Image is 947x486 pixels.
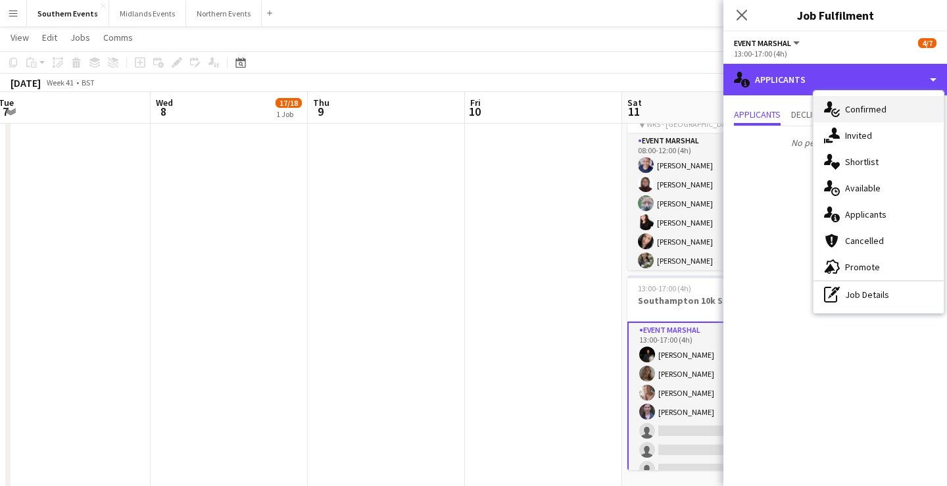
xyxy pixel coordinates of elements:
[11,32,29,43] span: View
[5,29,34,46] a: View
[638,283,691,293] span: 13:00-17:00 (4h)
[627,76,775,270] app-job-card: 08:00-12:00 (4h)17/18WRS - Olympic North (Women Only) WRS - [GEOGRAPHIC_DATA]1 RoleEvent Marshal2...
[627,276,775,470] app-job-card: 13:00-17:00 (4h)4/7Southampton 10k Set up1 RoleEvent Marshal4/713:00-17:00 (4h)[PERSON_NAME][PERS...
[845,261,880,273] span: Promote
[11,76,41,89] div: [DATE]
[109,1,186,26] button: Midlands Events
[845,182,881,194] span: Available
[723,132,947,154] p: No pending applicants
[734,38,802,48] button: Event Marshal
[276,109,301,119] div: 1 Job
[625,104,642,119] span: 11
[845,235,884,247] span: Cancelled
[65,29,95,46] a: Jobs
[627,97,642,109] span: Sat
[470,97,481,109] span: Fri
[154,104,173,119] span: 8
[313,97,329,109] span: Thu
[627,322,775,483] app-card-role: Event Marshal4/713:00-17:00 (4h)[PERSON_NAME][PERSON_NAME][PERSON_NAME][PERSON_NAME]
[845,156,879,168] span: Shortlist
[627,295,775,306] h3: Southampton 10k Set up
[734,49,936,59] div: 13:00-17:00 (4h)
[723,7,947,24] h3: Job Fulfilment
[98,29,138,46] a: Comms
[468,104,481,119] span: 10
[311,104,329,119] span: 9
[791,110,827,119] span: Declined
[42,32,57,43] span: Edit
[646,119,738,129] span: WRS - [GEOGRAPHIC_DATA]
[845,208,886,220] span: Applicants
[813,281,944,308] div: Job Details
[103,32,133,43] span: Comms
[37,29,62,46] a: Edit
[276,98,302,108] span: 17/18
[43,78,76,87] span: Week 41
[845,130,872,141] span: Invited
[82,78,95,87] div: BST
[845,103,886,115] span: Confirmed
[734,110,781,119] span: Applicants
[918,38,936,48] span: 4/7
[734,38,791,48] span: Event Marshal
[27,1,109,26] button: Southern Events
[723,64,947,95] div: Applicants
[186,1,262,26] button: Northern Events
[70,32,90,43] span: Jobs
[156,97,173,109] span: Wed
